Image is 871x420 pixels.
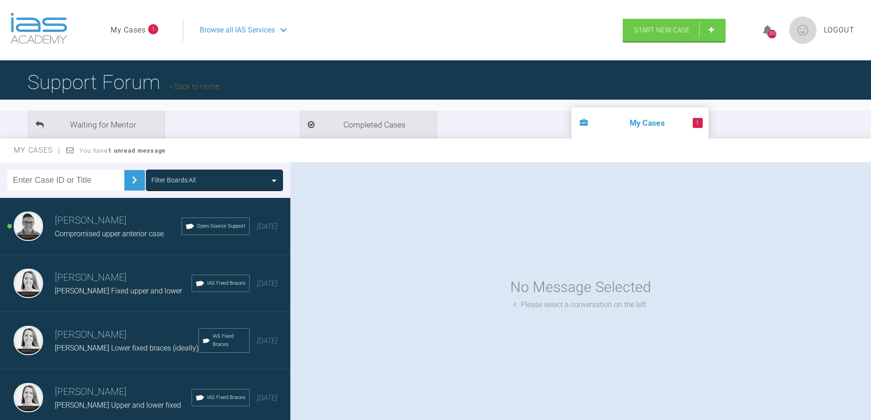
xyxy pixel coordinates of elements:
h3: [PERSON_NAME] [55,270,192,286]
input: Enter Case ID or Title [7,170,124,191]
div: Please select a conversation on the left. [513,299,648,311]
h1: Support Forum [27,66,219,98]
span: [DATE] [257,279,278,288]
div: No Message Selected [510,276,651,299]
span: Start New Case [634,26,690,34]
h3: [PERSON_NAME] [55,327,198,343]
span: [PERSON_NAME] Fixed upper and lower [55,287,182,295]
img: profile.png [789,16,817,44]
span: 1 [693,118,703,128]
span: IAS Fixed Braces [207,393,246,402]
img: Emma Dougherty [14,383,43,412]
span: IAS Fixed Braces [213,332,246,349]
span: [DATE] [257,393,278,402]
span: IAS Fixed Braces [207,279,246,287]
span: Compromised upper anterior case. [55,229,166,238]
a: Logout [824,24,855,36]
div: 359 [768,30,776,38]
span: [DATE] [257,336,278,345]
span: Browse all IAS Services [200,24,275,36]
span: [PERSON_NAME] Lower fixed braces (ideally) [55,344,198,352]
h3: [PERSON_NAME] [55,213,182,229]
a: Start New Case [623,19,726,42]
span: You have [80,147,166,154]
img: Emma Dougherty [14,326,43,355]
div: Filter Boards: All [151,175,196,185]
span: Open Source Support [197,222,246,230]
img: Sebastian Wilkins [14,212,43,241]
h3: [PERSON_NAME] [55,384,192,400]
li: Waiting for Mentor [27,111,165,138]
span: [PERSON_NAME] Upper and lower fixed [55,401,181,409]
img: Emma Dougherty [14,269,43,298]
a: Back to Home [169,82,219,91]
strong: 1 unread message [108,147,166,154]
li: Completed Cases [299,111,437,138]
img: logo-light.3e3ef733.png [11,13,67,44]
li: My Cases [572,107,709,138]
span: 1 [148,24,158,34]
span: My Cases [14,146,61,154]
img: chevronRight.28bd32b0.svg [127,173,142,187]
a: My Cases [111,24,146,36]
span: [DATE] [257,222,278,231]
